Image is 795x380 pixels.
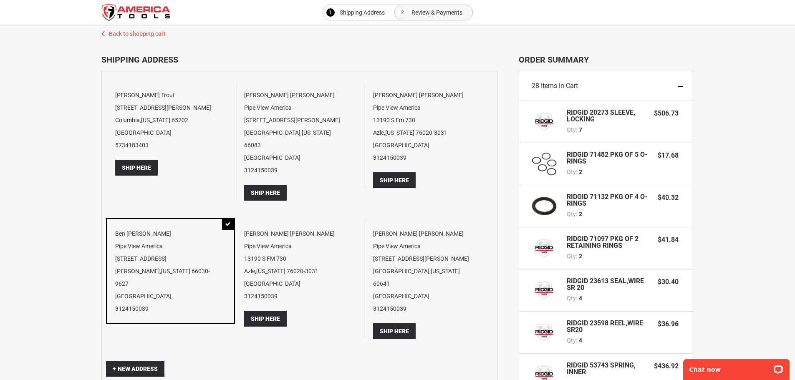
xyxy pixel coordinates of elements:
span: [US_STATE] [141,117,170,123]
span: $30.40 [658,278,679,286]
strong: RIDGID 20273 SLEEVE, LOCKING [567,109,646,123]
span: $17.68 [658,151,679,159]
span: Items in Cart [541,82,578,90]
img: RIDGID 71132 PKG OF 4 O-RINGS [532,194,557,219]
div: [PERSON_NAME] [PERSON_NAME] Pipe View America 13190 S FM 730 Azle , 76020-3031 [GEOGRAPHIC_DATA] [235,218,364,336]
button: Ship Here [373,172,416,188]
span: Qty [567,253,576,259]
div: [PERSON_NAME] [PERSON_NAME] Pipe View America 13190 S Fm 730 Azle , 76020-3031 [GEOGRAPHIC_DATA] [364,80,493,197]
strong: RIDGID 71132 PKG OF 4 O-RINGS [567,194,650,207]
img: RIDGID 71097 PKG OF 2 RETAINING RINGS [532,236,557,261]
span: Qty [567,295,576,302]
span: $40.32 [658,194,679,201]
span: Qty [567,169,576,175]
img: America Tools [101,4,170,21]
img: RIDGID 71482 PKG OF 5 O-RINGS [532,151,557,176]
span: Qty [567,126,576,133]
button: Ship Here [373,323,416,339]
span: 28 [532,82,539,90]
span: [US_STATE] [302,129,331,136]
span: Ship Here [251,315,280,322]
button: Ship Here [115,160,158,176]
span: Ship Here [380,328,409,335]
strong: RIDGID 71097 PKG OF 2 RETAINING RINGS [567,236,650,249]
iframe: LiveChat chat widget [678,354,795,380]
button: Ship Here [244,185,287,201]
img: RIDGID 23598 REEL,WIRE SR20 [532,320,557,345]
span: Ship Here [380,177,409,184]
span: [US_STATE] [161,268,190,274]
a: 3124150039 [373,154,406,161]
strong: RIDGID 71482 PKG OF 5 O-RINGS [567,151,650,165]
img: RIDGID 23613 SEAL,WIRE SR 20 [532,278,557,303]
span: 4 [579,336,582,345]
span: 1 [329,8,332,18]
span: $506.73 [654,109,679,117]
span: New Address [113,365,158,372]
div: [PERSON_NAME] Trout [STREET_ADDRESS][PERSON_NAME] Columbia , 65202 [GEOGRAPHIC_DATA] [106,80,235,185]
span: $41.84 [658,236,679,244]
span: Order Summary [519,55,694,65]
span: [US_STATE] [431,268,460,274]
div: Shipping Address [101,55,498,65]
span: [US_STATE] [385,129,414,136]
button: Ship Here [244,311,287,327]
span: [US_STATE] [256,268,285,274]
img: RIDGID 20273 SLEEVE, LOCKING [532,109,557,134]
span: 2 [401,8,404,18]
span: Review & Payments [411,8,462,18]
a: 5734183403 [115,142,149,148]
span: 2 [579,210,582,218]
div: Ben [PERSON_NAME] Pipe View America [STREET_ADDRESS] [PERSON_NAME] , 66030-9627 [GEOGRAPHIC_DATA] [106,218,235,324]
span: $436.92 [654,362,679,370]
a: 3124150039 [244,167,278,174]
button: New Address [106,361,164,377]
a: 3124150039 [373,305,406,312]
strong: RIDGID 53743 SPRING, INNER [567,362,646,375]
span: 2 [579,252,582,260]
span: Qty [567,211,576,217]
span: Ship Here [251,189,280,196]
a: 3124150039 [115,305,149,312]
span: 7 [579,126,582,134]
span: Ship Here [122,164,151,171]
span: Qty [567,337,576,344]
strong: RIDGID 23598 REEL,WIRE SR20 [567,320,650,333]
span: 4 [579,294,582,302]
a: Back to shopping cart [93,25,702,38]
span: 2 [579,168,582,176]
div: [PERSON_NAME] [PERSON_NAME] Pipe View America [STREET_ADDRESS][PERSON_NAME] [GEOGRAPHIC_DATA] , 6... [364,218,493,348]
span: $36.96 [658,320,679,328]
a: 3124150039 [244,293,278,299]
span: Shipping Address [340,8,385,18]
a: store logo [101,4,170,21]
strong: RIDGID 23613 SEAL,WIRE SR 20 [567,278,650,291]
div: [PERSON_NAME] [PERSON_NAME] Pipe View America [STREET_ADDRESS][PERSON_NAME] [GEOGRAPHIC_DATA] , 6... [235,80,364,210]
